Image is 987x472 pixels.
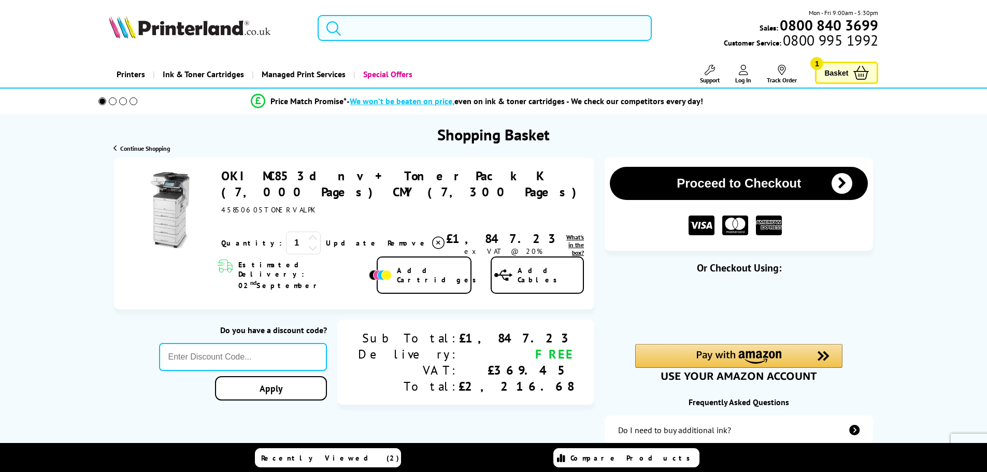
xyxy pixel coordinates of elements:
span: Continue Shopping [120,145,170,152]
a: Log In [735,65,751,84]
img: MASTER CARD [722,216,748,236]
div: £369.45 [459,362,574,378]
span: 1 [810,57,823,70]
a: Recently Viewed (2) [255,448,401,467]
sup: nd [250,279,256,287]
span: Price Match Promise* [270,96,347,106]
iframe: PayPal [635,291,842,314]
span: We won’t be beaten on price, [350,96,454,106]
img: American Express [756,216,782,236]
img: OKI MC853dnv + Toner Pack K (7,000 Pages) CMY (7,300 Pages) [131,172,209,250]
div: Do I need to buy additional ink? [618,425,731,435]
span: Log In [735,76,751,84]
a: additional-ink [605,416,873,445]
div: £1,847.23 [459,330,574,346]
a: Compare Products [553,448,699,467]
span: Sales: [760,23,778,33]
b: 0800 840 3699 [780,16,878,35]
h1: Shopping Basket [437,124,550,145]
div: Frequently Asked Questions [605,397,873,407]
img: VISA [689,216,714,236]
span: Add Cables [518,266,583,284]
div: Amazon Pay - Use your Amazon account [635,344,842,380]
span: Recently Viewed (2) [261,453,399,463]
span: Mon - Fri 9:00am - 5:30pm [809,8,878,18]
a: Managed Print Services [252,61,353,88]
span: 0800 995 1992 [781,35,878,45]
button: Proceed to Checkout [610,167,868,200]
div: Do you have a discount code? [159,325,327,335]
div: Delivery: [358,346,459,362]
img: Printerland Logo [109,16,270,38]
a: Update [326,238,379,248]
div: - even on ink & toner cartridges - We check our competitors every day! [347,96,703,106]
div: £1,847.23 [446,231,561,247]
a: Printers [109,61,153,88]
a: Continue Shopping [113,145,170,152]
a: Printerland Logo [109,16,305,40]
a: lnk_inthebox [561,233,584,256]
a: 0800 840 3699 [778,20,878,30]
span: What's in the box? [566,233,584,256]
div: Total: [358,378,459,394]
input: Enter Discount Code... [159,343,327,371]
a: OKI MC853dnv + Toner Pack K (7,000 Pages) CMY (7,300 Pages) [221,168,583,200]
span: Ink & Toner Cartridges [163,61,244,88]
img: Add Cartridges [369,270,392,280]
span: Compare Products [570,453,696,463]
span: Remove [388,238,428,248]
div: VAT: [358,362,459,378]
a: Apply [215,376,327,401]
span: 45850605TONERVALPK [221,205,314,214]
li: modal_Promise [84,92,870,110]
span: Support [700,76,720,84]
div: Sub Total: [358,330,459,346]
a: Delete item from your basket [388,235,446,251]
a: Support [700,65,720,84]
span: Add Cartridges [397,266,482,284]
span: Estimated Delivery: 02 September [238,260,366,290]
a: Basket 1 [815,62,878,84]
a: Ink & Toner Cartridges [153,61,252,88]
div: Or Checkout Using: [605,261,873,275]
span: ex VAT @ 20% [464,247,542,256]
div: £2,216.68 [459,378,574,394]
span: Basket [824,66,848,80]
a: Special Offers [353,61,420,88]
span: Customer Service: [724,35,878,48]
div: FREE [459,346,574,362]
a: Track Order [767,65,797,84]
span: Quantity: [221,238,282,248]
